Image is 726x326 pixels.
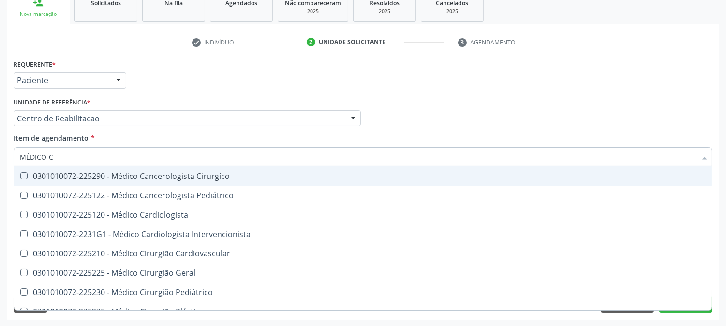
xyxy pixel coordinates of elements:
div: 2025 [285,8,341,15]
div: 2025 [428,8,476,15]
div: 0301010072-225225 - Médico Cirurgião Geral [20,269,706,277]
div: 2025 [360,8,409,15]
label: Unidade de referência [14,95,90,110]
div: 0301010072-225290 - Médico Cancerologista Cirurgíco [20,172,706,180]
span: Item de agendamento [14,133,89,143]
span: Centro de Reabilitacao [17,114,341,123]
div: 0301010072-225120 - Médico Cardiologista [20,211,706,219]
div: 0301010072-225230 - Médico Cirurgião Pediátrico [20,288,706,296]
div: 0301010072-225210 - Médico Cirurgião Cardiovascular [20,250,706,257]
div: 0301010072-2231G1 - Médico Cardiologista Intervencionista [20,230,706,238]
div: 0301010072-225235 - Médico Cirurgião Plástico [20,308,706,315]
div: Nova marcação [14,11,63,18]
label: Requerente [14,57,56,72]
div: 0301010072-225122 - Médico Cancerologista Pediátrico [20,192,706,199]
input: Buscar por procedimentos [20,147,696,166]
div: Unidade solicitante [319,38,385,46]
div: 2 [307,38,315,46]
span: Paciente [17,75,106,85]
